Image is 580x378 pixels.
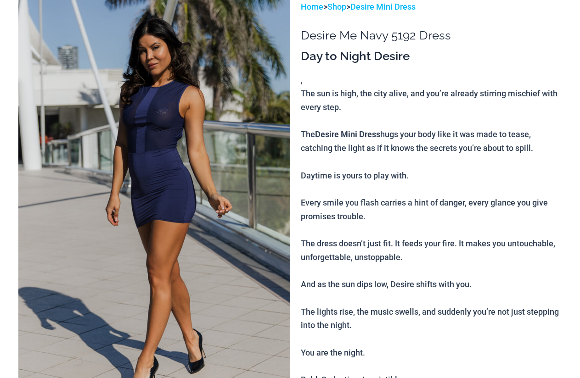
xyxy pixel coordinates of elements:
[315,128,380,139] b: Desire Mini Dress
[301,2,323,11] a: Home
[350,2,416,11] a: Desire Mini Dress
[327,2,346,11] a: Shop
[301,28,562,43] h1: Desire Me Navy 5192 Dress
[301,49,562,64] h3: Day to Night Desire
